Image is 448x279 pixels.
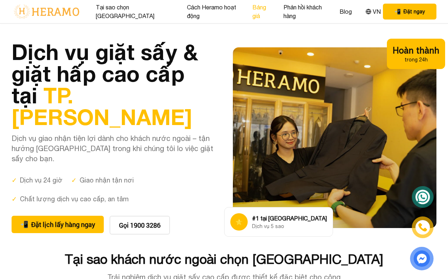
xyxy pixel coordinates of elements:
div: #1 tại [GEOGRAPHIC_DATA] [252,214,327,223]
a: phone-icon [413,218,432,237]
div: Chất lượng dịch vụ cao cấp, an tâm [12,194,129,204]
a: Bảng giá [252,3,272,20]
span: TP. [PERSON_NAME] [12,82,192,130]
p: Dịch vụ giao nhận tiện lợi dành cho khách nước ngoài – tận hưởng [GEOGRAPHIC_DATA] trong khi chún... [12,133,216,164]
button: phone Đặt ngay [383,4,436,20]
span: star [235,218,243,226]
div: Dịch vụ 24 giờ [12,175,63,185]
div: Dịch vụ 5 sao [252,223,327,230]
button: Gọi 1900 3286 [110,216,170,235]
span: phone [394,8,401,15]
div: Hoàn thành [393,44,439,56]
a: Phản hồi khách hàng [283,3,328,20]
h2: Tại sao khách nước ngoài chọn [GEOGRAPHIC_DATA] [12,252,436,266]
div: Giao nhận tận nơi [71,175,134,185]
button: VN [363,7,383,16]
a: Blog [340,7,352,16]
a: Cách Heramo hoạt động [187,3,241,20]
span: ✓ [71,175,77,185]
span: ✓ [12,175,17,185]
button: phone Đặt lịch lấy hàng ngay [12,216,104,233]
div: trong 24h [393,56,439,63]
h1: Dịch vụ giặt sấy & giặt hấp cao cấp tại [12,41,216,128]
span: ✓ [12,194,17,204]
span: phone [20,219,28,229]
span: Đặt ngay [404,8,425,15]
img: logo-with-text.png [12,4,81,19]
img: phone-icon [419,223,427,231]
a: Tại sao chọn [GEOGRAPHIC_DATA] [96,3,175,20]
